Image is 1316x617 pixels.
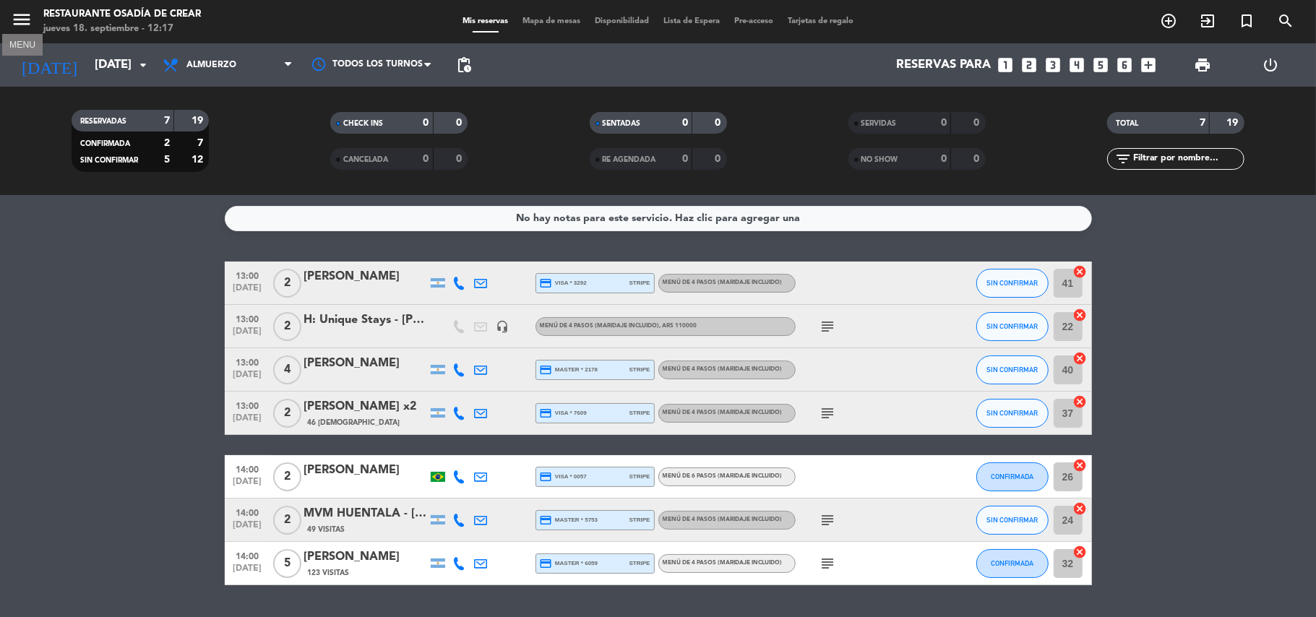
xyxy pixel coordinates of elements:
[11,49,87,81] i: [DATE]
[423,154,429,164] strong: 0
[897,59,992,72] span: Reservas para
[861,156,898,163] span: NO SHOW
[164,138,170,148] strong: 2
[991,559,1033,567] span: CONFIRMADA
[1200,118,1205,128] strong: 7
[861,120,897,127] span: SERVIDAS
[230,520,266,537] span: [DATE]
[663,410,783,415] span: MENÚ DE 4 PASOS (Maridaje incluido)
[230,460,266,477] span: 14:00
[976,549,1049,578] button: CONFIRMADA
[1114,150,1132,168] i: filter_list
[230,477,266,493] span: [DATE]
[186,60,236,70] span: Almuerzo
[1073,264,1088,279] i: cancel
[308,567,350,579] span: 123 Visitas
[1277,12,1294,30] i: search
[304,461,427,480] div: [PERSON_NAME]
[820,318,837,335] i: subject
[663,560,783,566] span: MENÚ DE 4 PASOS (Maridaje incluido)
[230,353,266,370] span: 13:00
[304,397,427,416] div: [PERSON_NAME] x2
[540,557,553,570] i: credit_card
[304,354,427,373] div: [PERSON_NAME]
[230,267,266,283] span: 13:00
[43,22,201,36] div: jueves 18. septiembre - 12:17
[197,138,206,148] strong: 7
[273,269,301,298] span: 2
[164,155,170,165] strong: 5
[656,17,727,25] span: Lista de Espera
[80,118,126,125] span: RESERVADAS
[976,355,1049,384] button: SIN CONFIRMAR
[230,547,266,564] span: 14:00
[682,118,688,128] strong: 0
[629,365,650,374] span: stripe
[230,327,266,343] span: [DATE]
[540,470,587,483] span: visa * 0057
[230,370,266,387] span: [DATE]
[715,118,723,128] strong: 0
[976,462,1049,491] button: CONFIRMADA
[1073,308,1088,322] i: cancel
[1238,12,1255,30] i: turned_in_not
[629,278,650,288] span: stripe
[134,56,152,74] i: arrow_drop_down
[1073,394,1088,409] i: cancel
[230,504,266,520] span: 14:00
[976,506,1049,535] button: SIN CONFIRMAR
[986,409,1038,417] span: SIN CONFIRMAR
[1073,351,1088,366] i: cancel
[1140,56,1158,74] i: add_box
[304,548,427,566] div: [PERSON_NAME]
[515,17,588,25] span: Mapa de mesas
[230,283,266,300] span: [DATE]
[304,504,427,523] div: MVM HUENTALA - [PERSON_NAME] x2 - 22/09 ALZO 4 PASOS 14:00h - PAGA AGENCIA / EXTRA PAGA PAX
[43,7,201,22] div: Restaurante Osadía de Crear
[629,515,650,525] span: stripe
[1073,458,1088,473] i: cancel
[629,408,650,418] span: stripe
[1263,56,1280,74] i: power_settings_new
[780,17,861,25] span: Tarjetas de regalo
[273,399,301,428] span: 2
[230,413,266,430] span: [DATE]
[540,363,553,376] i: credit_card
[1073,545,1088,559] i: cancel
[273,549,301,578] span: 5
[11,9,33,30] i: menu
[727,17,780,25] span: Pre-acceso
[230,397,266,413] span: 13:00
[603,120,641,127] span: SENTADAS
[1092,56,1111,74] i: looks_5
[663,280,783,285] span: MENÚ DE 4 PASOS (Maridaje incluido)
[343,120,383,127] span: CHECK INS
[986,516,1038,524] span: SIN CONFIRMAR
[496,320,509,333] i: headset_mic
[976,269,1049,298] button: SIN CONFIRMAR
[516,210,800,227] div: No hay notas para este servicio. Haz clic para agregar una
[540,277,553,290] i: credit_card
[973,118,982,128] strong: 0
[273,462,301,491] span: 2
[820,555,837,572] i: subject
[603,156,656,163] span: RE AGENDADA
[308,524,345,535] span: 49 Visitas
[976,312,1049,341] button: SIN CONFIRMAR
[273,506,301,535] span: 2
[986,279,1038,287] span: SIN CONFIRMAR
[308,417,400,428] span: 46 [DEMOGRAPHIC_DATA]
[230,564,266,580] span: [DATE]
[80,140,130,147] span: CONFIRMADA
[1194,56,1211,74] span: print
[629,472,650,481] span: stripe
[715,154,723,164] strong: 0
[164,116,170,126] strong: 7
[304,267,427,286] div: [PERSON_NAME]
[1116,120,1138,127] span: TOTAL
[660,323,697,329] span: , ARS 110000
[540,514,598,527] span: master * 5753
[273,355,301,384] span: 4
[230,310,266,327] span: 13:00
[455,56,473,74] span: pending_actions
